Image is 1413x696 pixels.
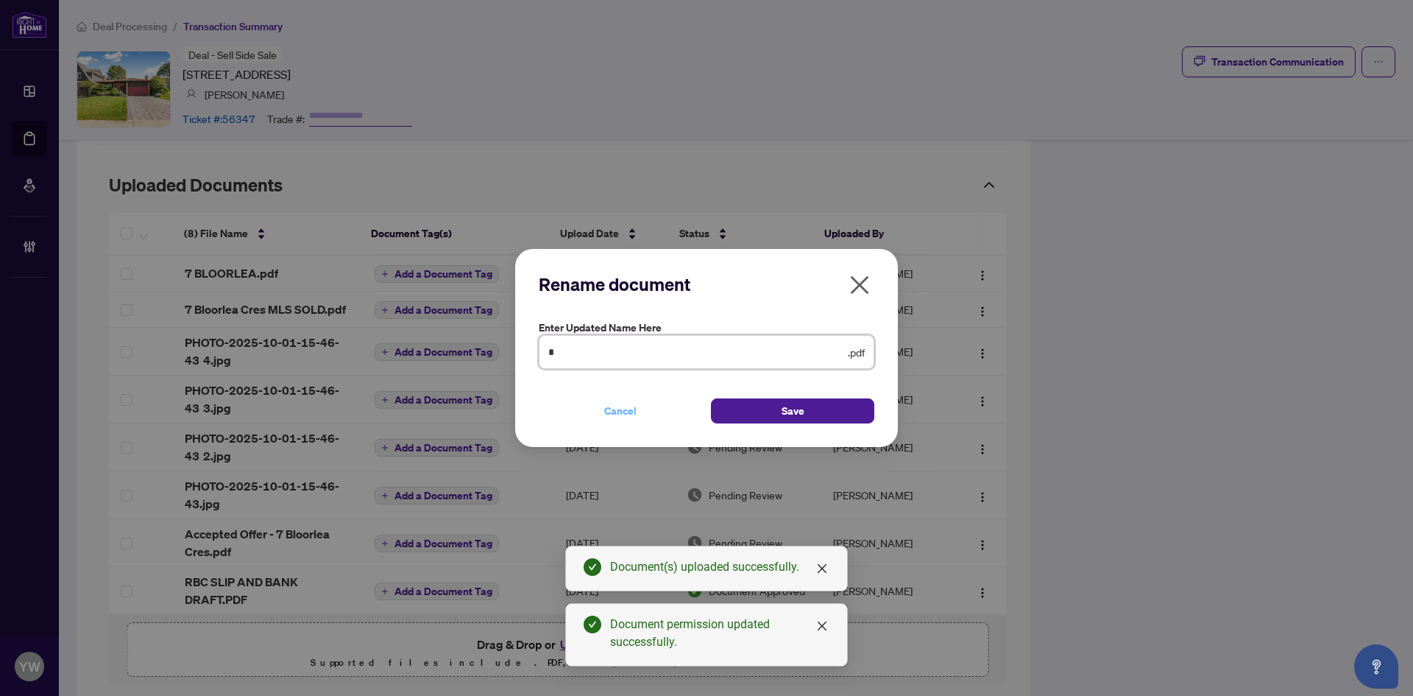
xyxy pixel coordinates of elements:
[539,398,702,423] button: Cancel
[539,273,874,296] h2: Rename document
[848,344,865,360] span: .pdf
[848,273,871,297] span: close
[816,563,828,574] span: close
[816,620,828,632] span: close
[604,399,637,423] span: Cancel
[539,320,874,336] label: Enter updated name here
[610,616,829,651] div: Document permission updated successfully.
[711,398,874,423] button: Save
[814,618,830,634] a: Close
[814,560,830,577] a: Close
[584,616,601,633] span: check-circle
[584,558,601,576] span: check-circle
[782,399,804,423] span: Save
[1354,644,1398,689] button: Open asap
[610,558,829,576] div: Document(s) uploaded successfully.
